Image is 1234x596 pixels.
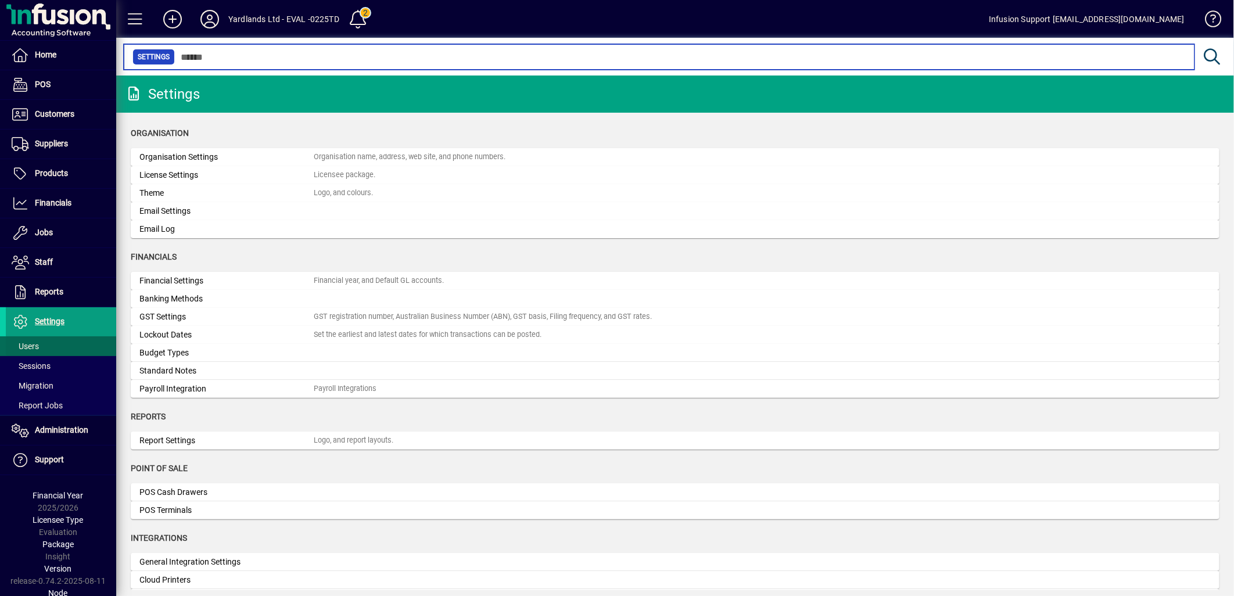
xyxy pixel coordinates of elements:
a: Jobs [6,218,116,247]
div: Licensee package. [314,170,375,181]
a: Products [6,159,116,188]
a: POS [6,70,116,99]
span: Customers [35,109,74,119]
span: Integrations [131,533,187,543]
span: POS [35,80,51,89]
a: Customers [6,100,116,129]
a: Email Settings [131,202,1219,220]
div: Cloud Printers [139,574,314,586]
span: Point of Sale [131,464,188,473]
button: Add [154,9,191,30]
div: GST Settings [139,311,314,323]
span: Financials [131,252,177,261]
div: Logo, and colours. [314,188,373,199]
div: GST registration number, Australian Business Number (ABN), GST basis, Filing frequency, and GST r... [314,311,652,322]
div: Lockout Dates [139,329,314,341]
span: Report Jobs [12,401,63,410]
a: Reports [6,278,116,307]
a: Financial SettingsFinancial year, and Default GL accounts. [131,272,1219,290]
span: Reports [131,412,166,421]
a: Support [6,446,116,475]
a: General Integration Settings [131,553,1219,571]
div: POS Terminals [139,504,314,516]
span: Package [42,540,74,549]
div: Theme [139,187,314,199]
div: General Integration Settings [139,556,314,568]
span: Administration [35,425,88,435]
div: Payroll Integration [139,383,314,395]
div: Email Log [139,223,314,235]
a: Report SettingsLogo, and report layouts. [131,432,1219,450]
a: Standard Notes [131,362,1219,380]
a: Suppliers [6,130,116,159]
a: Users [6,336,116,356]
div: Settings [125,85,200,103]
a: Payroll IntegrationPayroll Integrations [131,380,1219,398]
a: Home [6,41,116,70]
span: Version [45,564,72,573]
div: Organisation name, address, web site, and phone numbers. [314,152,505,163]
div: Set the earliest and latest dates for which transactions can be posted. [314,329,541,340]
a: Financials [6,189,116,218]
span: Staff [35,257,53,267]
div: Yardlands Ltd - EVAL -0225TD [228,10,339,28]
a: Budget Types [131,344,1219,362]
button: Profile [191,9,228,30]
a: Lockout DatesSet the earliest and latest dates for which transactions can be posted. [131,326,1219,344]
a: Sessions [6,356,116,376]
span: Organisation [131,128,189,138]
div: Infusion Support [EMAIL_ADDRESS][DOMAIN_NAME] [989,10,1185,28]
a: Cloud Printers [131,571,1219,589]
a: Report Jobs [6,396,116,415]
div: License Settings [139,169,314,181]
div: Report Settings [139,435,314,447]
span: Users [12,342,39,351]
a: POS Terminals [131,501,1219,519]
div: Banking Methods [139,293,314,305]
div: Financial Settings [139,275,314,287]
span: Settings [35,317,64,326]
a: License SettingsLicensee package. [131,166,1219,184]
span: Migration [12,381,53,390]
span: Financial Year [33,491,84,500]
a: GST SettingsGST registration number, Australian Business Number (ABN), GST basis, Filing frequenc... [131,308,1219,326]
span: Support [35,455,64,464]
div: Budget Types [139,347,314,359]
div: Standard Notes [139,365,314,377]
div: Payroll Integrations [314,383,376,394]
span: Settings [138,51,170,63]
a: Migration [6,376,116,396]
div: POS Cash Drawers [139,486,314,498]
a: Staff [6,248,116,277]
div: Logo, and report layouts. [314,435,393,446]
a: ThemeLogo, and colours. [131,184,1219,202]
span: Products [35,168,68,178]
a: Administration [6,416,116,445]
div: Organisation Settings [139,151,314,163]
span: Sessions [12,361,51,371]
div: Email Settings [139,205,314,217]
span: Financials [35,198,71,207]
span: Suppliers [35,139,68,148]
a: Organisation SettingsOrganisation name, address, web site, and phone numbers. [131,148,1219,166]
div: Financial year, and Default GL accounts. [314,275,444,286]
span: Home [35,50,56,59]
a: Email Log [131,220,1219,238]
a: Knowledge Base [1196,2,1219,40]
a: Banking Methods [131,290,1219,308]
span: Jobs [35,228,53,237]
a: POS Cash Drawers [131,483,1219,501]
span: Reports [35,287,63,296]
span: Licensee Type [33,515,84,525]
